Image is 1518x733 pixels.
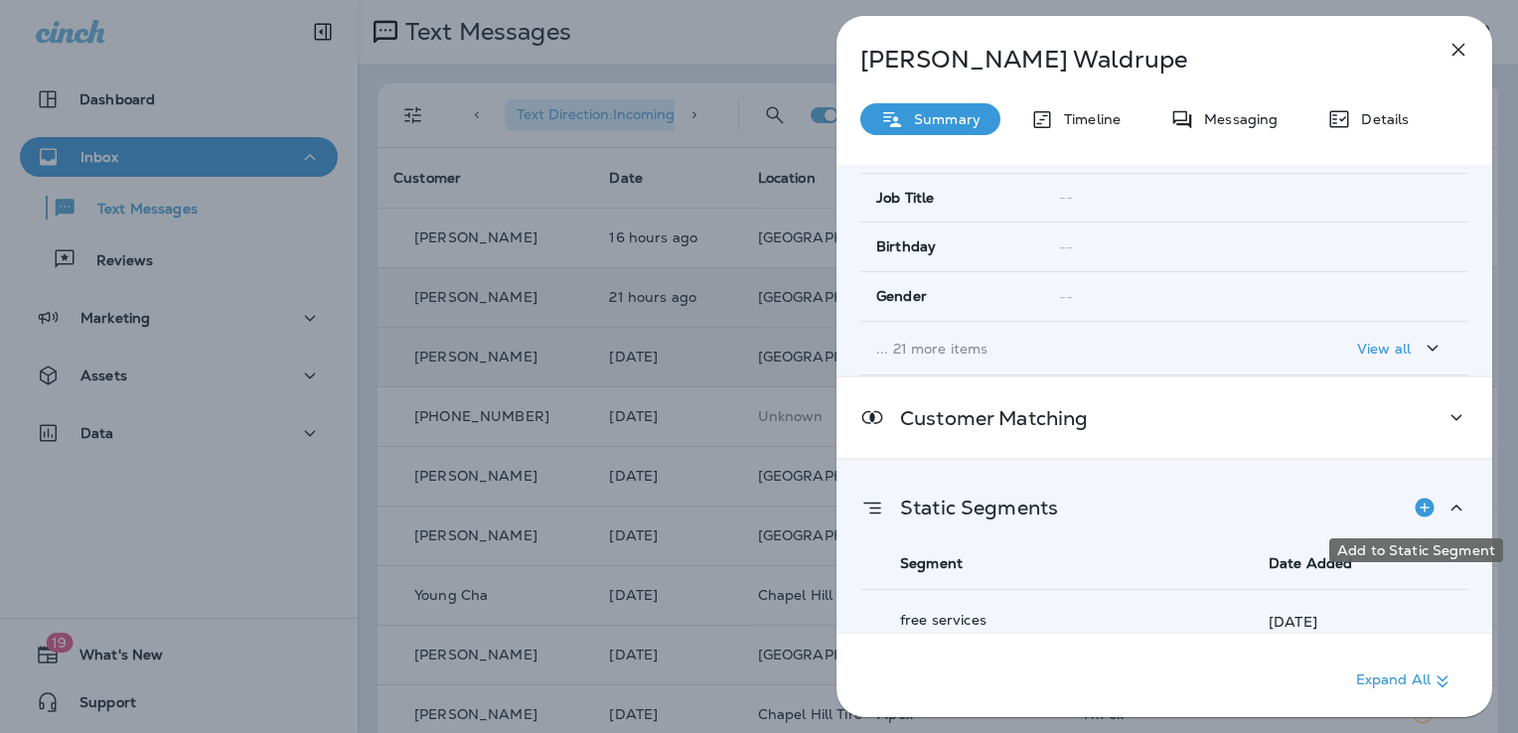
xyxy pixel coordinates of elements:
[884,410,1088,426] p: Customer Matching
[904,111,981,127] p: Summary
[1269,614,1317,630] p: [DATE]
[900,612,1173,628] p: free services
[876,341,1245,357] p: ... 21 more items
[1059,288,1073,306] span: --
[1356,669,1454,693] p: Expand All
[1357,341,1411,357] p: View all
[1054,111,1121,127] p: Timeline
[884,500,1058,515] p: Static Segments
[1059,189,1073,207] span: --
[876,190,934,207] span: Job Title
[1269,554,1352,572] span: Date Added
[1351,111,1409,127] p: Details
[1349,330,1452,366] button: View all
[1348,663,1462,699] button: Expand All
[1405,488,1444,527] button: Add to Static Segment
[1329,538,1503,562] div: Add to Static Segment
[1194,111,1278,127] p: Messaging
[876,238,936,255] span: Birthday
[900,554,963,572] span: Segment
[1059,238,1073,256] span: --
[876,288,927,305] span: Gender
[860,46,1403,73] p: [PERSON_NAME] Waldrupe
